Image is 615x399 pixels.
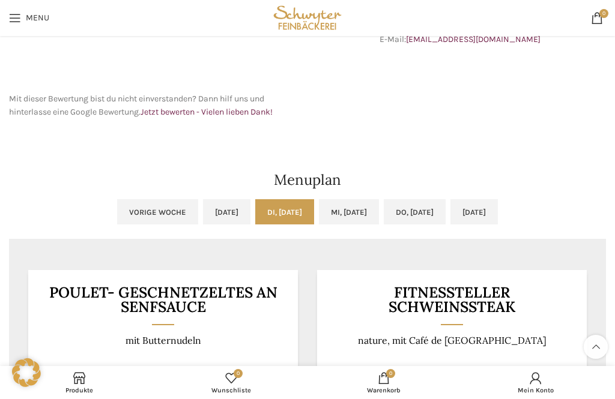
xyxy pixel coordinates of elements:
[43,335,283,346] p: mit Butternudeln
[26,14,49,22] span: Menu
[9,386,150,394] span: Produkte
[585,6,609,30] a: 0
[3,369,156,396] a: Produkte
[43,285,283,314] h3: POULET- GESCHNETZELTES AN SENFSAUCE
[386,369,395,378] span: 0
[9,173,606,187] h2: Menuplan
[156,369,308,396] a: 0 Wunschliste
[314,386,454,394] span: Warenkorb
[117,199,198,224] a: Vorige Woche
[406,34,541,44] a: [EMAIL_ADDRESS][DOMAIN_NAME]
[162,386,302,394] span: Wunschliste
[307,369,460,396] div: My cart
[584,335,608,359] a: Scroll to top button
[203,199,250,224] a: [DATE]
[460,369,613,396] a: Mein Konto
[141,107,273,117] a: Jetzt bewerten - Vielen lieben Dank!
[234,369,243,378] span: 0
[450,199,498,224] a: [DATE]
[255,199,314,224] a: Di, [DATE]
[271,12,345,22] a: Site logo
[384,199,446,224] a: Do, [DATE]
[3,6,55,30] a: Open mobile menu
[156,369,308,396] div: Meine Wunschliste
[332,285,572,314] h3: Fitnessteller Schweinssteak
[599,9,608,18] span: 0
[466,386,607,394] span: Mein Konto
[9,92,301,119] p: Mit dieser Bewertung bist du nicht einverstanden? Dann hilf uns und hinterlasse eine Google Bewer...
[319,199,379,224] a: Mi, [DATE]
[307,369,460,396] a: 0 Warenkorb
[332,335,572,346] p: nature, mit Café de [GEOGRAPHIC_DATA]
